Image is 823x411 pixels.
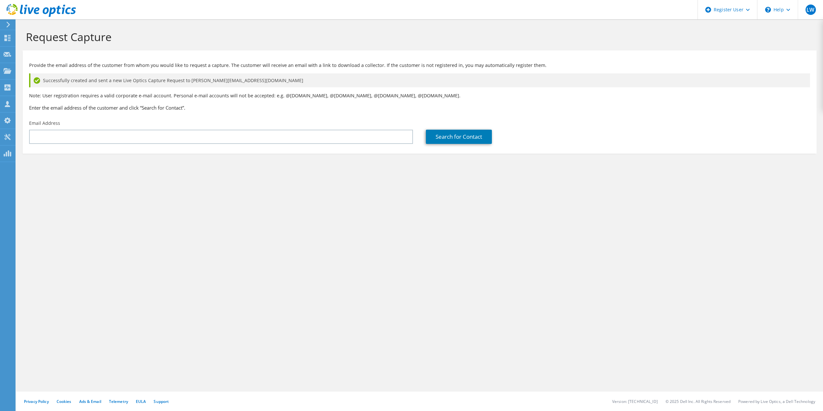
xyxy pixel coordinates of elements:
[57,399,71,404] a: Cookies
[29,92,810,99] p: Note: User registration requires a valid corporate e-mail account. Personal e-mail accounts will ...
[29,104,810,111] h3: Enter the email address of the customer and click “Search for Contact”.
[43,77,303,84] span: Successfully created and sent a new Live Optics Capture Request to [PERSON_NAME][EMAIL_ADDRESS][D...
[806,5,816,15] span: LW
[765,7,771,13] svg: \n
[29,62,810,69] p: Provide the email address of the customer from whom you would like to request a capture. The cust...
[24,399,49,404] a: Privacy Policy
[612,399,658,404] li: Version: [TECHNICAL_ID]
[109,399,128,404] a: Telemetry
[426,130,492,144] a: Search for Contact
[79,399,101,404] a: Ads & Email
[738,399,815,404] li: Powered by Live Optics, a Dell Technology
[666,399,731,404] li: © 2025 Dell Inc. All Rights Reserved
[154,399,169,404] a: Support
[29,120,60,126] label: Email Address
[26,30,810,44] h1: Request Capture
[136,399,146,404] a: EULA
